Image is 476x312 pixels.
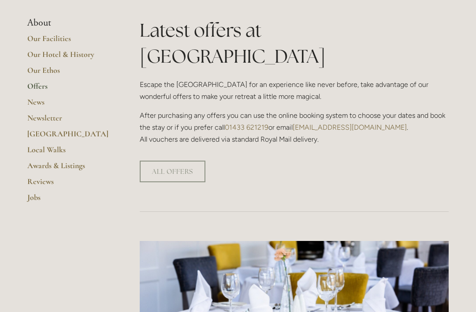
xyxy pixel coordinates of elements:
[27,49,112,65] a: Our Hotel & History
[27,34,112,49] a: Our Facilities
[140,109,449,146] p: After purchasing any offers you can use the online booking system to choose your dates and book t...
[140,17,449,69] h1: Latest offers at [GEOGRAPHIC_DATA]
[27,17,112,29] li: About
[27,145,112,161] a: Local Walks
[27,192,112,208] a: Jobs
[27,177,112,192] a: Reviews
[27,97,112,113] a: News
[27,161,112,177] a: Awards & Listings
[140,79,449,102] p: Escape the [GEOGRAPHIC_DATA] for an experience like never before, take advantage of our wonderful...
[27,113,112,129] a: Newsletter
[27,129,112,145] a: [GEOGRAPHIC_DATA]
[293,123,407,132] a: [EMAIL_ADDRESS][DOMAIN_NAME]
[140,161,205,182] a: ALL OFFERS
[27,65,112,81] a: Our Ethos
[27,81,112,97] a: Offers
[225,123,268,132] a: 01433 621219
